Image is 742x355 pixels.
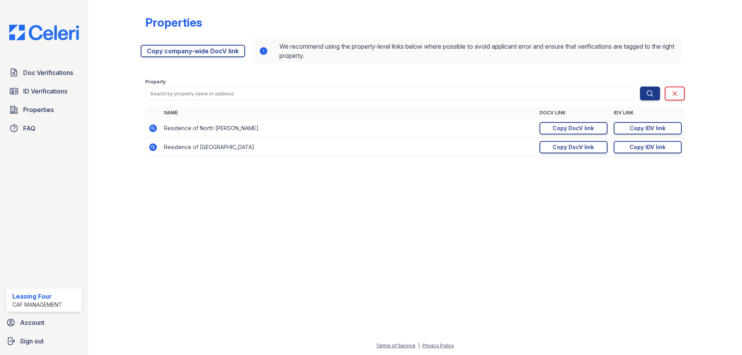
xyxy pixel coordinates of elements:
[6,65,82,80] a: Doc Verifications
[553,124,594,132] div: Copy DocV link
[161,119,536,138] td: Residence of North [PERSON_NAME]
[3,25,85,40] img: CE_Logo_Blue-a8612792a0a2168367f1c8372b55b34899dd931a85d93a1a3d3e32e68fde9ad4.png
[614,122,682,134] a: Copy IDV link
[12,301,62,309] div: CAF Management
[418,343,420,348] div: |
[145,87,634,100] input: Search by property name or address
[539,141,608,153] a: Copy DocV link
[539,122,608,134] a: Copy DocV link
[6,102,82,117] a: Properties
[6,121,82,136] a: FAQ
[630,143,665,151] div: Copy IDV link
[161,107,536,119] th: Name
[23,87,67,96] span: ID Verifications
[253,39,682,63] div: We recommend using the property-level links below where possible to avoid applicant error and ens...
[23,105,54,114] span: Properties
[614,141,682,153] a: Copy IDV link
[3,315,85,330] a: Account
[553,143,594,151] div: Copy DocV link
[20,318,44,327] span: Account
[23,124,36,133] span: FAQ
[376,343,415,348] a: Terms of Service
[161,138,536,157] td: Residence of [GEOGRAPHIC_DATA]
[12,292,62,301] div: Leasing Four
[23,68,73,77] span: Doc Verifications
[6,83,82,99] a: ID Verifications
[536,107,611,119] th: DocV Link
[611,107,685,119] th: IDV Link
[20,336,44,346] span: Sign out
[141,45,245,57] a: Copy company-wide DocV link
[422,343,454,348] a: Privacy Policy
[3,333,85,349] a: Sign out
[145,79,166,85] label: Property
[630,124,665,132] div: Copy IDV link
[145,15,202,29] div: Properties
